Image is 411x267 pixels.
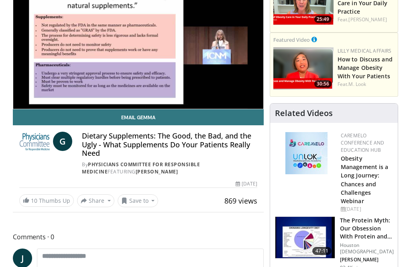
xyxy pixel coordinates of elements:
a: How to Discuss and Manage Obesity With Your Patients [338,55,393,80]
small: Featured Video [273,36,310,43]
a: Obesity Management is a Long Journey: Chances and Challenges Webinar [341,155,389,205]
img: c98a6a29-1ea0-4bd5-8cf5-4d1e188984a7.png.150x105_q85_crop-smart_upscale.png [273,47,334,90]
a: M. Look [348,81,366,88]
img: 45df64a9-a6de-482c-8a90-ada250f7980c.png.150x105_q85_autocrop_double_scale_upscale_version-0.2.jpg [285,132,328,174]
div: Feat. [338,16,395,23]
div: [DATE] [236,180,257,188]
button: Share [77,194,114,207]
button: Save to [118,194,159,207]
div: Feat. [338,81,395,88]
a: [PERSON_NAME] [348,16,387,23]
p: [PERSON_NAME] [340,257,394,263]
img: Physicians Committee for Responsible Medicine [19,132,50,151]
a: 10 Thumbs Up [19,194,74,207]
a: [PERSON_NAME] [136,168,178,175]
span: Comments 0 [13,232,264,242]
span: 869 views [224,196,257,206]
a: Email Gemma [13,109,264,125]
a: CaReMeLO Conference and Education Hub [341,132,384,153]
p: Houston [DEMOGRAPHIC_DATA] [340,242,394,255]
img: b7b8b05e-5021-418b-a89a-60a270e7cf82.150x105_q85_crop-smart_upscale.jpg [275,217,335,259]
span: 10 [31,197,37,204]
a: G [53,132,72,151]
a: Physicians Committee for Responsible Medicine [82,161,200,175]
a: 30:56 [273,47,334,90]
h3: The Protein Myth: Our Obsession With Protein and How It Is Killing US [340,216,394,241]
span: 25:49 [314,16,332,23]
h4: Related Videos [275,108,333,118]
div: By FEATURING [82,161,257,175]
a: Lilly Medical Affairs [338,47,392,54]
h4: Dietary Supplements: The Good, the Bad, and the Ugly - What Supplements Do Your Patients Really Need [82,132,257,158]
span: 47:11 [312,247,332,255]
span: 30:56 [314,80,332,88]
div: [DATE] [341,206,391,213]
